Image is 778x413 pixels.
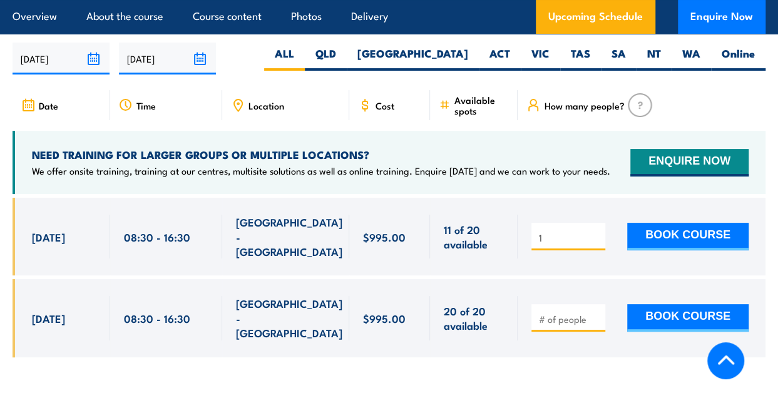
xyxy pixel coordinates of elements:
[32,165,610,177] p: We offer onsite training, training at our centres, multisite solutions as well as online training...
[32,148,610,161] h4: NEED TRAINING FOR LARGER GROUPS OR MULTIPLE LOCATIONS?
[363,230,406,244] span: $995.00
[236,215,342,258] span: [GEOGRAPHIC_DATA] - [GEOGRAPHIC_DATA]
[248,100,284,111] span: Location
[124,311,190,325] span: 08:30 - 16:30
[376,100,394,111] span: Cost
[544,100,624,111] span: How many people?
[444,303,504,333] span: 20 of 20 available
[521,46,560,71] label: VIC
[630,149,749,176] button: ENQUIRE NOW
[601,46,637,71] label: SA
[39,100,58,111] span: Date
[538,313,601,325] input: # of people
[711,46,765,71] label: Online
[124,230,190,244] span: 08:30 - 16:30
[672,46,711,71] label: WA
[305,46,347,71] label: QLD
[119,43,216,74] input: To date
[538,232,601,244] input: # of people
[454,94,509,116] span: Available spots
[347,46,479,71] label: [GEOGRAPHIC_DATA]
[264,46,305,71] label: ALL
[13,43,110,74] input: From date
[136,100,156,111] span: Time
[627,223,749,250] button: BOOK COURSE
[32,311,65,325] span: [DATE]
[444,222,504,252] span: 11 of 20 available
[363,311,406,325] span: $995.00
[236,296,342,340] span: [GEOGRAPHIC_DATA] - [GEOGRAPHIC_DATA]
[637,46,672,71] label: NT
[560,46,601,71] label: TAS
[32,230,65,244] span: [DATE]
[479,46,521,71] label: ACT
[627,304,749,332] button: BOOK COURSE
